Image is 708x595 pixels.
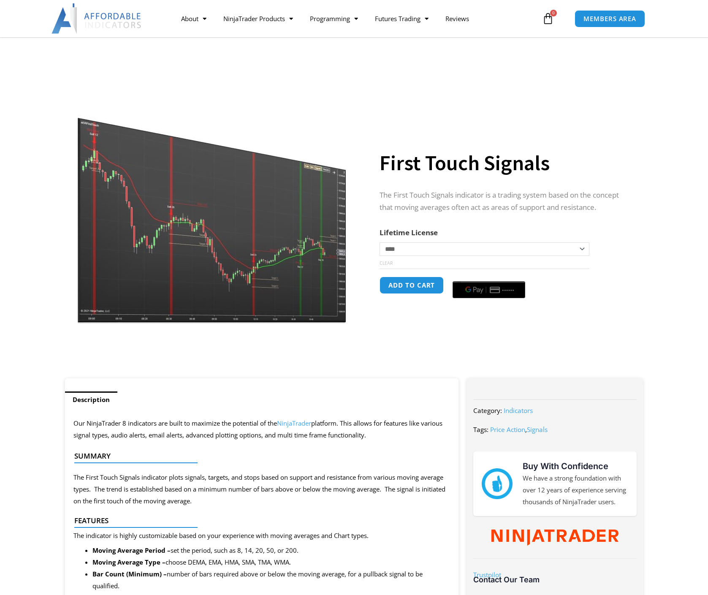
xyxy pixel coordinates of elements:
a: Programming [301,9,366,28]
span: , [490,425,548,434]
a: Signals [527,425,548,434]
a: Clear options [380,260,393,266]
span: Tags: [473,425,488,434]
span: MEMBERS AREA [583,16,636,22]
img: LogoAI | Affordable Indicators – NinjaTrader [52,3,142,34]
a: Price Action [490,425,525,434]
h4: Summary [74,452,443,460]
a: Indicators [504,406,533,415]
span: 0 [550,10,557,16]
button: Buy with GPay [453,281,525,298]
nav: Menu [173,9,540,28]
span: set the period, such as 8, 14, 20, 50, or 200. [92,546,298,554]
img: NinjaTrader Wordmark color RGB | Affordable Indicators – NinjaTrader [491,530,618,546]
a: Trustpilot [473,571,501,579]
p: The First Touch Signals indicator is a trading system based on the concept that moving averages o... [380,189,626,214]
img: mark thumbs good 43913 | Affordable Indicators – NinjaTrader [482,468,512,499]
p: We have a strong foundation with over 12 years of experience serving thousands of NinjaTrader users. [523,473,628,508]
span: choose DEMA, EMA, HMA, SMA, TMA, WMA. [92,558,291,566]
a: Futures Trading [366,9,437,28]
button: Add to cart [380,277,444,294]
a: NinjaTrader Products [215,9,301,28]
h3: Contact Our Team [473,575,636,584]
h1: First Touch Signals [380,148,626,178]
a: 0 [529,6,567,31]
a: Reviews [437,9,477,28]
strong: Moving Average Type – [92,558,165,566]
span: Our NinjaTrader 8 indicators are built to maximize the potential of the platform. This allows for... [73,419,442,439]
label: Lifetime License [380,228,438,237]
p: The First Touch Signals indicator plots signals, targets, and stops based on support and resistan... [73,472,450,507]
a: Description [65,391,117,408]
a: About [173,9,215,28]
span: Category: [473,406,502,415]
text: •••••• [503,287,515,293]
iframe: Secure payment input frame [451,275,527,276]
iframe: PayPal Message 1 [380,305,626,312]
span: number of bars required above or below the moving average, for a pullback signal to be qualified. [92,570,423,590]
strong: Bar Count (Minimum) – [92,570,167,578]
img: First Touch Signals 1 [77,90,348,323]
h3: Buy With Confidence [523,460,628,473]
h4: Features [74,516,443,525]
a: MEMBERS AREA [575,10,645,27]
strong: Moving Average Period – [92,546,171,554]
a: NinjaTrader [277,419,311,427]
